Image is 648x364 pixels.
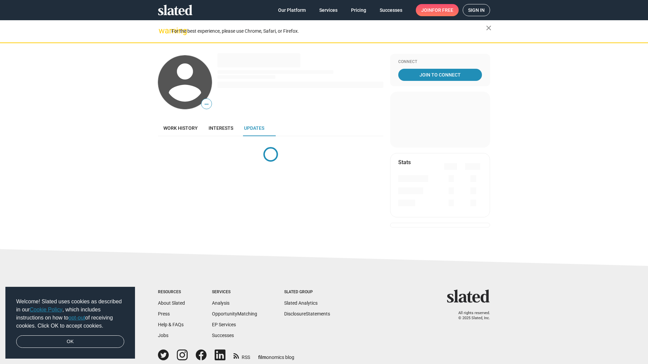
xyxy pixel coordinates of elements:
a: Help & FAQs [158,322,184,327]
mat-card-title: Stats [398,159,411,166]
a: Slated Analytics [284,300,318,306]
a: Jobs [158,333,168,338]
a: Updates [239,120,270,136]
a: Successes [212,333,234,338]
span: Welcome! Slated uses cookies as described in our , which includes instructions on how to of recei... [16,298,124,330]
div: cookieconsent [5,287,135,359]
span: — [201,100,212,109]
a: opt-out [69,315,85,321]
a: Press [158,311,170,316]
span: film [258,355,266,360]
a: Analysis [212,300,230,306]
mat-icon: close [485,24,493,32]
span: Services [319,4,337,16]
a: EP Services [212,322,236,327]
span: Sign in [468,4,485,16]
a: About Slated [158,300,185,306]
span: Join [421,4,453,16]
span: Interests [209,125,233,131]
a: filmonomics blog [258,349,294,361]
span: Join To Connect [400,69,481,81]
p: All rights reserved. © 2025 Slated, Inc. [451,311,490,321]
div: Slated Group [284,290,330,295]
a: Pricing [346,4,372,16]
div: Resources [158,290,185,295]
a: Work history [158,120,203,136]
a: Our Platform [273,4,311,16]
span: Updates [244,125,264,131]
a: Interests [203,120,239,136]
a: Services [314,4,343,16]
a: Successes [374,4,408,16]
a: Cookie Policy [30,307,62,312]
a: RSS [234,350,250,361]
div: Connect [398,59,482,65]
a: dismiss cookie message [16,335,124,348]
span: Pricing [351,4,366,16]
a: Join To Connect [398,69,482,81]
span: Successes [380,4,402,16]
span: for free [432,4,453,16]
a: DisclosureStatements [284,311,330,316]
span: Work history [163,125,198,131]
a: Joinfor free [416,4,459,16]
div: For the best experience, please use Chrome, Safari, or Firefox. [171,27,486,36]
a: OpportunityMatching [212,311,257,316]
a: Sign in [463,4,490,16]
span: Our Platform [278,4,306,16]
div: Services [212,290,257,295]
mat-icon: warning [159,27,167,35]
